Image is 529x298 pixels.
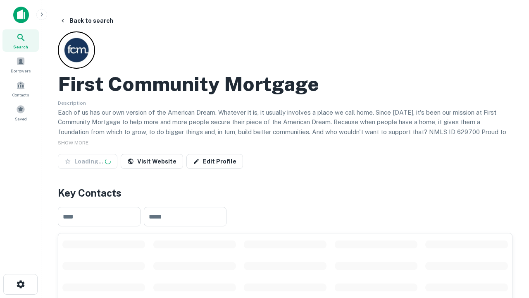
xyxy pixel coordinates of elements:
span: Description [58,100,86,106]
span: SHOW MORE [58,140,88,146]
a: Visit Website [121,154,183,169]
a: Saved [2,101,39,124]
p: Each of us has our own version of the American Dream. Whatever it is, it usually involves a place... [58,108,512,147]
iframe: Chat Widget [488,205,529,245]
span: Saved [15,115,27,122]
a: Search [2,29,39,52]
button: Back to search [56,13,117,28]
h2: First Community Mortgage [58,72,319,96]
span: Borrowers [11,67,31,74]
a: Edit Profile [186,154,243,169]
span: Contacts [12,91,29,98]
span: Search [13,43,28,50]
a: Borrowers [2,53,39,76]
h4: Key Contacts [58,185,512,200]
a: Contacts [2,77,39,100]
img: capitalize-icon.png [13,7,29,23]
